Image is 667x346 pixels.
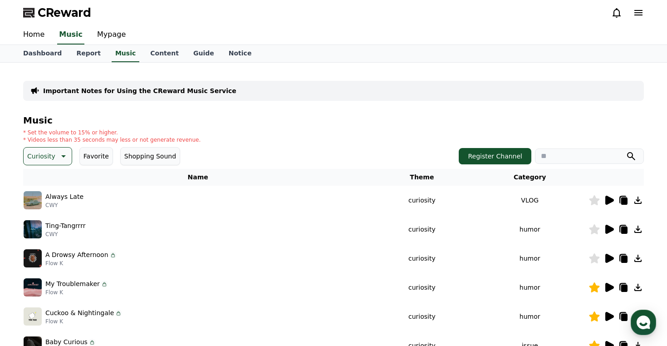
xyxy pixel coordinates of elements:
td: curiosity [373,244,471,273]
p: Flow K [45,260,117,267]
a: CReward [23,5,91,20]
a: Music [112,45,139,62]
button: Favorite [79,147,113,165]
td: curiosity [373,302,471,331]
span: CReward [38,5,91,20]
p: * Videos less than 35 seconds may less or not generate revenue. [23,136,201,143]
td: humor [471,273,589,302]
p: * Set the volume to 15% or higher. [23,129,201,136]
a: Guide [186,45,221,62]
p: Flow K [45,289,108,296]
td: VLOG [471,186,589,215]
p: Curiosity [27,150,55,163]
th: Theme [373,169,471,186]
img: music [24,191,42,209]
a: Report [69,45,108,62]
button: Shopping Sound [120,147,180,165]
img: music [24,307,42,326]
th: Name [23,169,373,186]
a: Home [16,25,52,44]
p: Cuckoo & Nightingale [45,308,114,318]
a: Content [143,45,186,62]
p: Always Late [45,192,83,202]
td: humor [471,215,589,244]
p: Flow K [45,318,122,325]
h4: Music [23,115,644,125]
button: Register Channel [459,148,531,164]
td: curiosity [373,215,471,244]
td: curiosity [373,273,471,302]
td: curiosity [373,186,471,215]
a: Notice [221,45,259,62]
p: A Drowsy Afternoon [45,250,108,260]
img: music [24,220,42,238]
a: Dashboard [16,45,69,62]
p: Ting-Tangrrrr [45,221,85,231]
td: humor [471,302,589,331]
a: Music [57,25,84,44]
td: humor [471,244,589,273]
img: music [24,278,42,297]
a: Mypage [90,25,133,44]
button: Curiosity [23,147,72,165]
p: My Troublemaker [45,279,100,289]
img: music [24,249,42,267]
p: CWY [45,202,83,209]
th: Category [471,169,589,186]
a: Important Notes for Using the CReward Music Service [43,86,236,95]
p: CWY [45,231,85,238]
